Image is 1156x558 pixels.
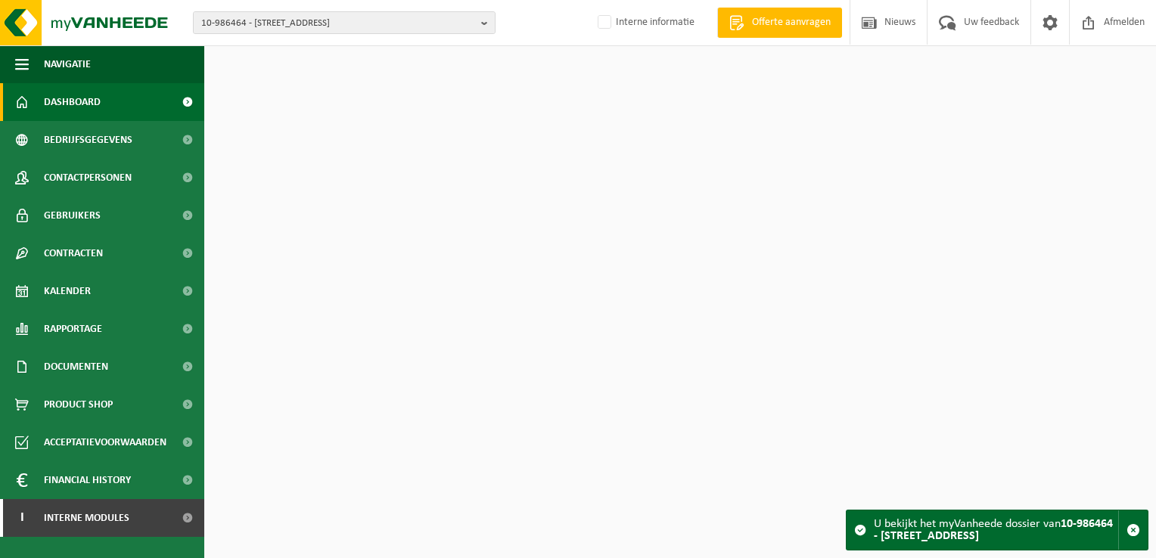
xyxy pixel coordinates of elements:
span: Offerte aanvragen [748,15,834,30]
strong: 10-986464 - [STREET_ADDRESS] [874,518,1113,542]
span: Rapportage [44,310,102,348]
span: Product Shop [44,386,113,423]
span: Contracten [44,234,103,272]
span: I [15,499,29,537]
span: Documenten [44,348,108,386]
span: Bedrijfsgegevens [44,121,132,159]
span: Navigatie [44,45,91,83]
span: Kalender [44,272,91,310]
div: U bekijkt het myVanheede dossier van [874,510,1118,550]
span: Acceptatievoorwaarden [44,423,166,461]
span: Financial History [44,461,131,499]
a: Offerte aanvragen [717,8,842,38]
button: 10-986464 - [STREET_ADDRESS] [193,11,496,34]
span: Contactpersonen [44,159,132,197]
span: Interne modules [44,499,129,537]
span: Gebruikers [44,197,101,234]
label: Interne informatie [595,11,695,34]
span: 10-986464 - [STREET_ADDRESS] [201,12,475,35]
span: Dashboard [44,83,101,121]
